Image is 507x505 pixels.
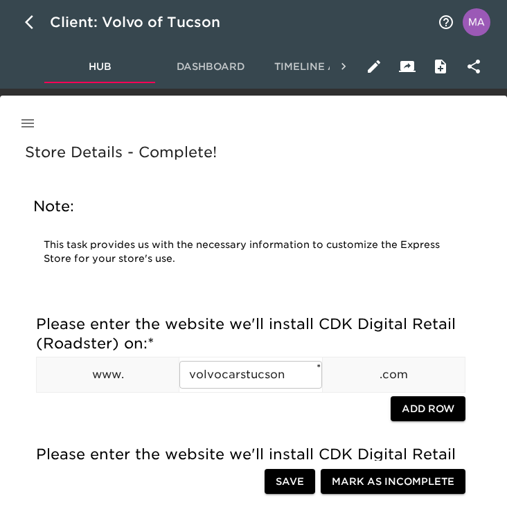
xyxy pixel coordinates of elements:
button: Save [265,469,315,495]
img: Profile [463,8,490,36]
button: notifications [429,6,463,39]
span: Dashboard [163,58,258,76]
button: Edit Hub [357,50,391,83]
p: This task provides us with the necessary information to customize the Express Store for your stor... [44,238,458,266]
button: Add Row [391,396,465,422]
span: Timeline and Notifications [274,58,438,76]
span: Mark as Incomplete [332,473,454,490]
h5: Store Details - Complete! [25,143,482,162]
p: www. [37,366,179,383]
button: Mark as Incomplete [321,469,465,495]
h5: Please enter the website we'll install CDK Digital Retail (Roadster) on: [36,314,465,353]
h5: Note: [33,197,468,216]
span: Hub [53,58,147,76]
span: Add Row [402,400,454,418]
p: .com [323,366,465,383]
span: Save [276,473,304,490]
h5: Please enter the website we'll install CDK Digital Retail (Roadster) on: [36,445,465,484]
button: Client View [391,50,424,83]
button: Internal Notes and Comments [424,50,457,83]
div: Client: Volvo of Tucson [50,11,240,33]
